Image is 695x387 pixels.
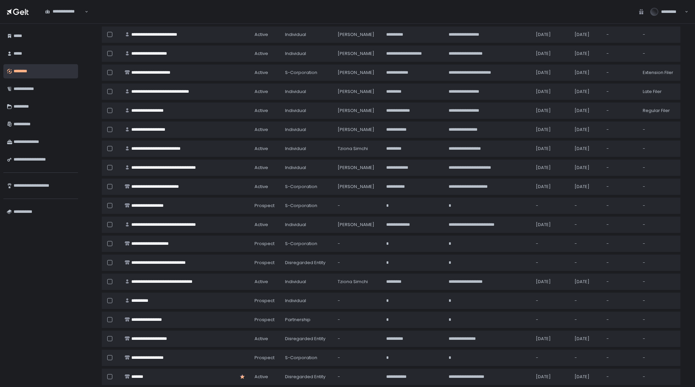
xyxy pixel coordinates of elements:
[606,374,634,380] div: -
[606,203,634,209] div: -
[536,222,567,228] div: [DATE]
[285,108,330,114] div: Individual
[338,146,378,152] div: Tziona Simchi
[643,70,676,76] div: Extension Filer
[255,222,268,228] span: active
[285,70,330,76] div: S-Corporation
[338,89,378,95] div: [PERSON_NAME]
[536,374,567,380] div: [DATE]
[643,336,676,342] div: -
[643,279,676,285] div: -
[338,336,378,342] div: -
[285,51,330,57] div: Individual
[255,51,268,57] span: active
[285,184,330,190] div: S-Corporation
[575,222,598,228] div: -
[255,317,275,323] span: prospect
[255,165,268,171] span: active
[606,222,634,228] div: -
[643,298,676,304] div: -
[606,89,634,95] div: -
[643,89,676,95] div: Late Filer
[643,260,676,266] div: -
[536,184,567,190] div: [DATE]
[338,51,378,57] div: [PERSON_NAME]
[255,260,275,266] span: prospect
[536,336,567,342] div: [DATE]
[285,241,330,247] div: S-Corporation
[536,203,567,209] div: -
[536,127,567,133] div: [DATE]
[575,184,598,190] div: [DATE]
[255,203,275,209] span: prospect
[285,203,330,209] div: S-Corporation
[536,260,567,266] div: -
[536,108,567,114] div: [DATE]
[643,146,676,152] div: -
[575,32,598,38] div: [DATE]
[606,336,634,342] div: -
[536,241,567,247] div: -
[575,89,598,95] div: [DATE]
[285,89,330,95] div: Individual
[575,108,598,114] div: [DATE]
[606,70,634,76] div: -
[643,32,676,38] div: -
[536,51,567,57] div: [DATE]
[575,355,598,361] div: -
[575,279,598,285] div: [DATE]
[338,127,378,133] div: [PERSON_NAME]
[255,108,268,114] span: active
[338,241,378,247] div: -
[606,317,634,323] div: -
[285,127,330,133] div: Individual
[575,374,598,380] div: [DATE]
[338,165,378,171] div: [PERSON_NAME]
[338,70,378,76] div: [PERSON_NAME]
[643,127,676,133] div: -
[606,51,634,57] div: -
[255,298,275,304] span: prospect
[255,241,275,247] span: prospect
[575,165,598,171] div: [DATE]
[575,336,598,342] div: [DATE]
[643,165,676,171] div: -
[606,241,634,247] div: -
[575,146,598,152] div: [DATE]
[255,184,268,190] span: active
[285,374,330,380] div: Disregarded Entity
[255,355,275,361] span: prospect
[285,298,330,304] div: Individual
[643,317,676,323] div: -
[643,108,676,114] div: Regular Filer
[643,184,676,190] div: -
[338,203,378,209] div: -
[575,127,598,133] div: [DATE]
[536,279,567,285] div: [DATE]
[575,203,598,209] div: -
[338,32,378,38] div: [PERSON_NAME]
[606,127,634,133] div: -
[643,222,676,228] div: -
[285,165,330,171] div: Individual
[606,260,634,266] div: -
[338,279,378,285] div: Tziona Simchi
[536,146,567,152] div: [DATE]
[338,298,378,304] div: -
[285,355,330,361] div: S-Corporation
[255,127,268,133] span: active
[536,32,567,38] div: [DATE]
[536,70,567,76] div: [DATE]
[285,336,330,342] div: Disregarded Entity
[285,317,330,323] div: Partnership
[575,260,598,266] div: -
[606,108,634,114] div: -
[255,32,268,38] span: active
[338,374,378,380] div: -
[338,260,378,266] div: -
[255,336,268,342] span: active
[255,374,268,380] span: active
[606,165,634,171] div: -
[338,184,378,190] div: [PERSON_NAME]
[285,32,330,38] div: Individual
